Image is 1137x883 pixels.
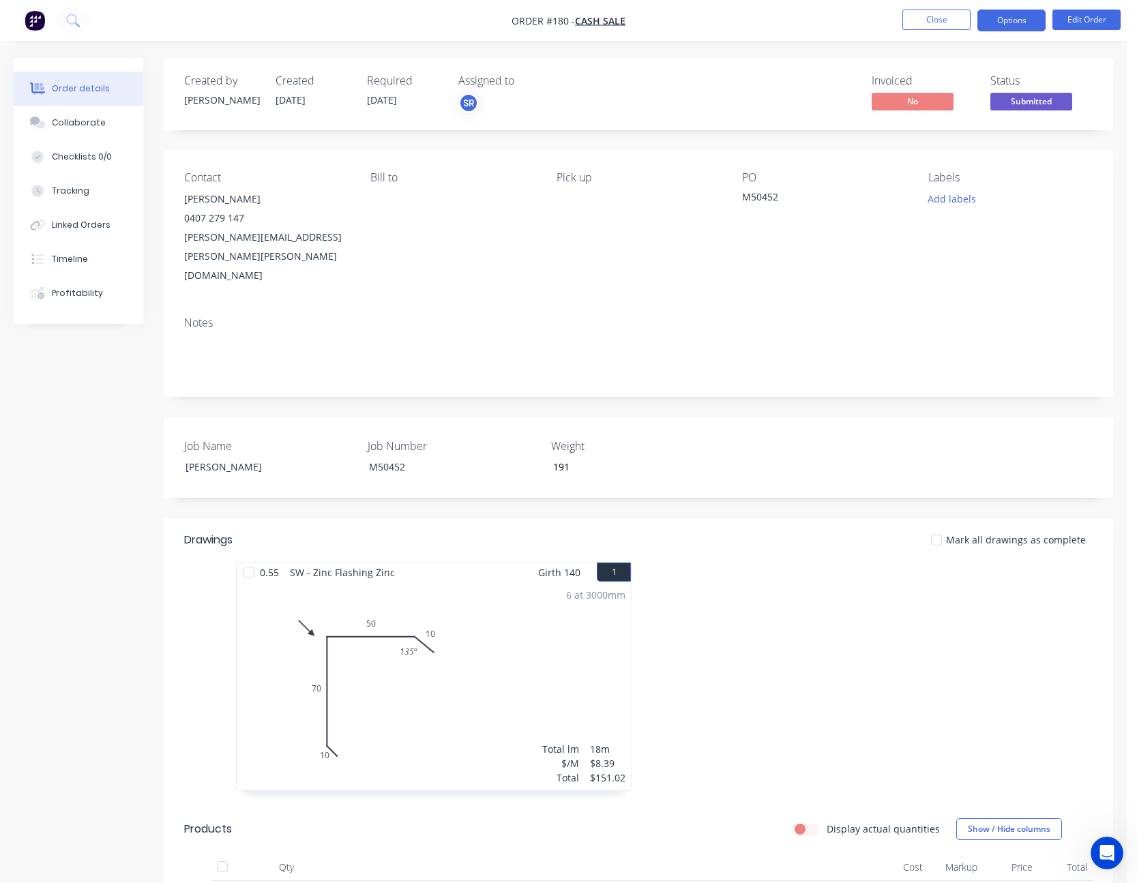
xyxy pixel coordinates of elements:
div: $8.39 [590,756,625,770]
div: Checklists 0/0 [52,151,112,163]
button: Profitability [14,276,143,310]
span: Submitted [990,93,1072,110]
button: Tracking [14,174,143,208]
label: Weight [551,438,722,454]
div: Invoiced [872,74,974,87]
div: Profitability [52,287,103,299]
button: Submitted [990,93,1072,113]
p: Products [14,260,243,275]
div: Qty [246,854,327,881]
div: [PERSON_NAME] [184,190,349,209]
label: Job Number [368,438,538,454]
button: Timeline [14,242,143,276]
div: 010705010135º6 at 3000mmTotal lm$/MTotal18m$8.39$151.02 [237,582,631,790]
span: Order #180 - [512,14,575,27]
div: Linked Orders [52,219,110,231]
span: Home [20,460,48,469]
div: Drawings [184,532,233,548]
label: Display actual quantities [827,822,940,836]
div: Products [184,821,232,837]
div: Required [367,74,442,87]
button: Close [902,10,971,30]
div: PO [742,171,906,184]
div: [PERSON_NAME] [175,457,345,477]
div: Bill to [370,171,535,184]
div: Labels [928,171,1093,184]
span: 51 articles [14,365,63,379]
div: Pick up [557,171,721,184]
div: Contact [184,171,349,184]
div: Price [983,854,1038,881]
span: SW - Zinc Flashing Zinc [284,563,400,582]
span: 4 articles [14,154,58,168]
button: News [136,425,205,480]
p: Dashboard [14,190,243,205]
span: Mark all drawings as complete [946,533,1086,547]
input: Search for help [9,35,264,62]
button: Order details [14,72,143,106]
span: 1 article [14,224,53,239]
img: Factory [25,10,45,31]
button: Collaborate [14,106,143,140]
div: Cost [873,854,928,881]
div: Timeline [52,253,88,265]
span: [DATE] [276,93,306,106]
div: 6 at 3000mm [566,588,625,602]
div: $151.02 [590,770,625,785]
span: Messages [79,460,126,469]
a: Cash Sale [575,14,625,27]
div: Created by [184,74,259,87]
div: M50452 [742,190,906,209]
div: 0407 279 147 [184,209,349,228]
div: Collaborate [52,117,106,129]
div: Status [990,74,1093,87]
p: Sales [14,331,243,345]
iframe: Intercom live chat [1091,837,1123,869]
p: Useful information to get you started [14,137,243,151]
span: [DATE] [367,93,397,106]
button: Checklists 0/0 [14,140,143,174]
span: 0.55 [254,563,284,582]
button: Edit Order [1052,10,1121,30]
div: $/M [542,756,579,770]
div: [PERSON_NAME][EMAIL_ADDRESS][PERSON_NAME][PERSON_NAME][DOMAIN_NAME] [184,228,349,285]
p: Insights into how jobs are tracking [14,207,243,222]
button: Options [977,10,1046,31]
p: Getting started [14,120,243,134]
div: Total [1038,854,1093,881]
span: Help [226,460,251,469]
h1: Help [119,6,156,29]
div: Markup [928,854,984,881]
button: Show / Hide columns [956,818,1062,840]
div: M50452 [358,457,529,477]
button: Help [205,425,273,480]
div: Notes [184,316,1093,329]
div: [PERSON_NAME]0407 279 147[PERSON_NAME][EMAIL_ADDRESS][PERSON_NAME][PERSON_NAME][DOMAIN_NAME] [184,190,349,285]
span: 9 articles [14,295,58,309]
span: No [872,93,954,110]
div: Order details [52,83,110,95]
label: Job Name [184,438,355,454]
div: Search for helpSearch for help [9,35,264,62]
button: Add labels [921,190,984,208]
p: Managing products [14,278,243,292]
div: Created [276,74,351,87]
button: Messages [68,425,136,480]
p: Managing sales [14,348,243,362]
div: 18m [590,742,625,756]
button: 1 [597,563,631,582]
p: Purchasing [14,401,243,415]
input: Enter number... [542,457,722,477]
div: Tracking [52,185,89,197]
button: SR [458,93,479,113]
span: Girth 140 [538,563,580,582]
div: Assigned to [458,74,595,87]
button: Linked Orders [14,208,143,242]
span: News [158,460,183,469]
div: [PERSON_NAME] [184,93,259,107]
div: Total lm [542,742,579,756]
div: Close [239,5,264,30]
h2: 11 collections [14,81,259,98]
